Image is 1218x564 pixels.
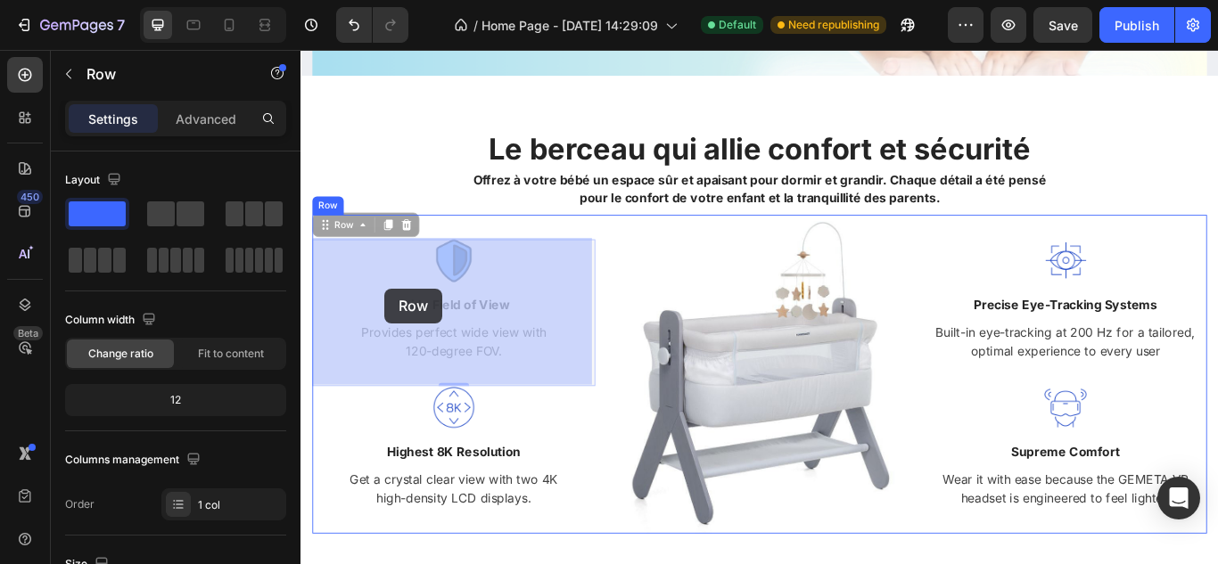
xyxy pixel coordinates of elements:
[117,14,125,36] p: 7
[473,16,478,35] span: /
[336,7,408,43] div: Undo/Redo
[65,168,125,192] div: Layout
[86,63,238,85] p: Row
[88,110,138,128] p: Settings
[1115,16,1159,35] div: Publish
[176,110,236,128] p: Advanced
[69,388,283,413] div: 12
[65,308,160,332] div: Column width
[1099,7,1174,43] button: Publish
[65,496,95,512] div: Order
[1033,7,1092,43] button: Save
[198,346,264,362] span: Fit to content
[17,190,43,204] div: 450
[65,448,204,472] div: Columns management
[481,16,658,35] span: Home Page - [DATE] 14:29:09
[198,497,282,513] div: 1 col
[7,7,133,43] button: 7
[13,326,43,340] div: Beta
[1157,477,1200,519] div: Open Intercom Messenger
[788,17,879,33] span: Need republishing
[719,17,756,33] span: Default
[88,346,153,362] span: Change ratio
[300,50,1218,564] iframe: Design area
[1049,18,1078,33] span: Save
